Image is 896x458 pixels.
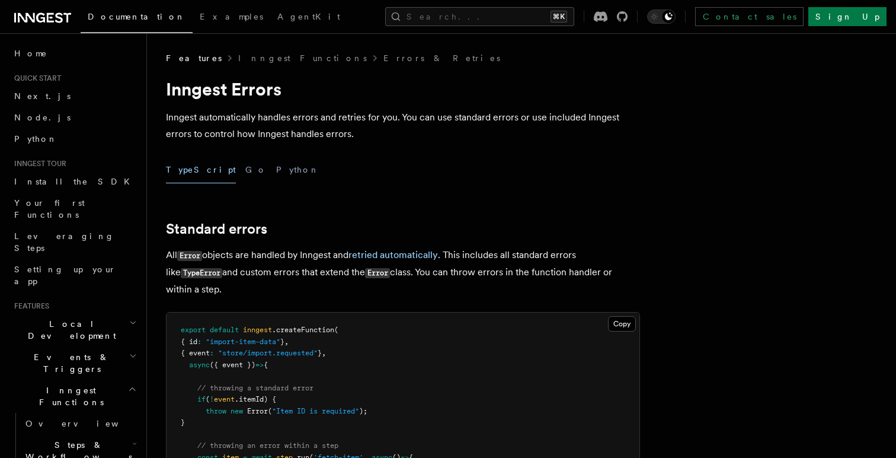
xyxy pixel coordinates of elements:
a: Errors & Retries [383,52,500,64]
a: Home [9,43,139,64]
a: Overview [21,413,139,434]
a: Node.js [9,107,139,128]
span: Next.js [14,91,71,101]
a: Install the SDK [9,171,139,192]
span: Home [14,47,47,59]
span: if [197,395,206,403]
span: Inngest tour [9,159,66,168]
code: Error [365,268,390,278]
span: ( [268,407,272,415]
button: Copy [608,316,636,332]
span: ( [206,395,210,403]
kbd: ⌘K [551,11,567,23]
span: // throwing a standard error [197,384,313,392]
span: Quick start [9,74,61,83]
a: AgentKit [270,4,347,32]
h1: Inngest Errors [166,78,640,100]
a: Next.js [9,85,139,107]
button: Local Development [9,313,139,346]
span: Error [247,407,268,415]
button: Events & Triggers [9,346,139,380]
span: , [322,349,326,357]
span: .itemId) { [235,395,276,403]
span: Python [14,134,57,144]
p: Inngest automatically handles errors and retries for you. You can use standard errors or use incl... [166,109,640,142]
span: ( [334,326,338,334]
code: TypeError [181,268,222,278]
code: Error [177,251,202,261]
a: Contact sales [695,7,804,26]
span: { event [181,349,210,357]
span: => [255,361,264,369]
span: : [210,349,214,357]
button: Search...⌘K [385,7,574,26]
a: Examples [193,4,270,32]
span: Leveraging Steps [14,231,114,253]
span: } [280,338,284,346]
span: throw [206,407,226,415]
span: Overview [25,419,148,428]
button: Go [245,157,267,183]
span: Local Development [9,318,129,342]
span: // throwing an error within a step [197,441,338,450]
span: ); [359,407,367,415]
span: async [189,361,210,369]
span: Features [166,52,222,64]
a: Inngest Functions [238,52,367,64]
span: Inngest Functions [9,384,128,408]
span: .createFunction [272,326,334,334]
a: Documentation [81,4,193,33]
button: Toggle dark mode [647,9,676,24]
span: inngest [243,326,272,334]
a: Sign Up [808,7,887,26]
span: "Item ID is required" [272,407,359,415]
span: new [231,407,243,415]
a: Standard errors [166,221,267,237]
span: : [197,338,201,346]
button: Python [276,157,319,183]
button: TypeScript [166,157,236,183]
span: { [264,361,268,369]
a: Your first Functions [9,192,139,225]
span: export [181,326,206,334]
span: , [284,338,289,346]
span: ({ event }) [210,361,255,369]
p: All objects are handled by Inngest and . This includes all standard errors like and custom errors... [166,247,640,298]
span: Documentation [88,12,185,21]
span: default [210,326,239,334]
span: Events & Triggers [9,351,129,375]
span: ! [210,395,214,403]
span: { id [181,338,197,346]
span: Install the SDK [14,177,137,186]
span: "import-item-data" [206,338,280,346]
span: Features [9,301,49,311]
span: } [181,418,185,427]
span: event [214,395,235,403]
span: Setting up your app [14,265,116,286]
span: Node.js [14,113,71,122]
span: } [318,349,322,357]
a: Setting up your app [9,259,139,292]
span: AgentKit [277,12,340,21]
span: Your first Functions [14,198,85,220]
a: retried automatically [348,249,438,260]
span: "store/import.requested" [218,349,318,357]
button: Inngest Functions [9,380,139,413]
a: Python [9,128,139,150]
span: Examples [200,12,263,21]
a: Leveraging Steps [9,225,139,259]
